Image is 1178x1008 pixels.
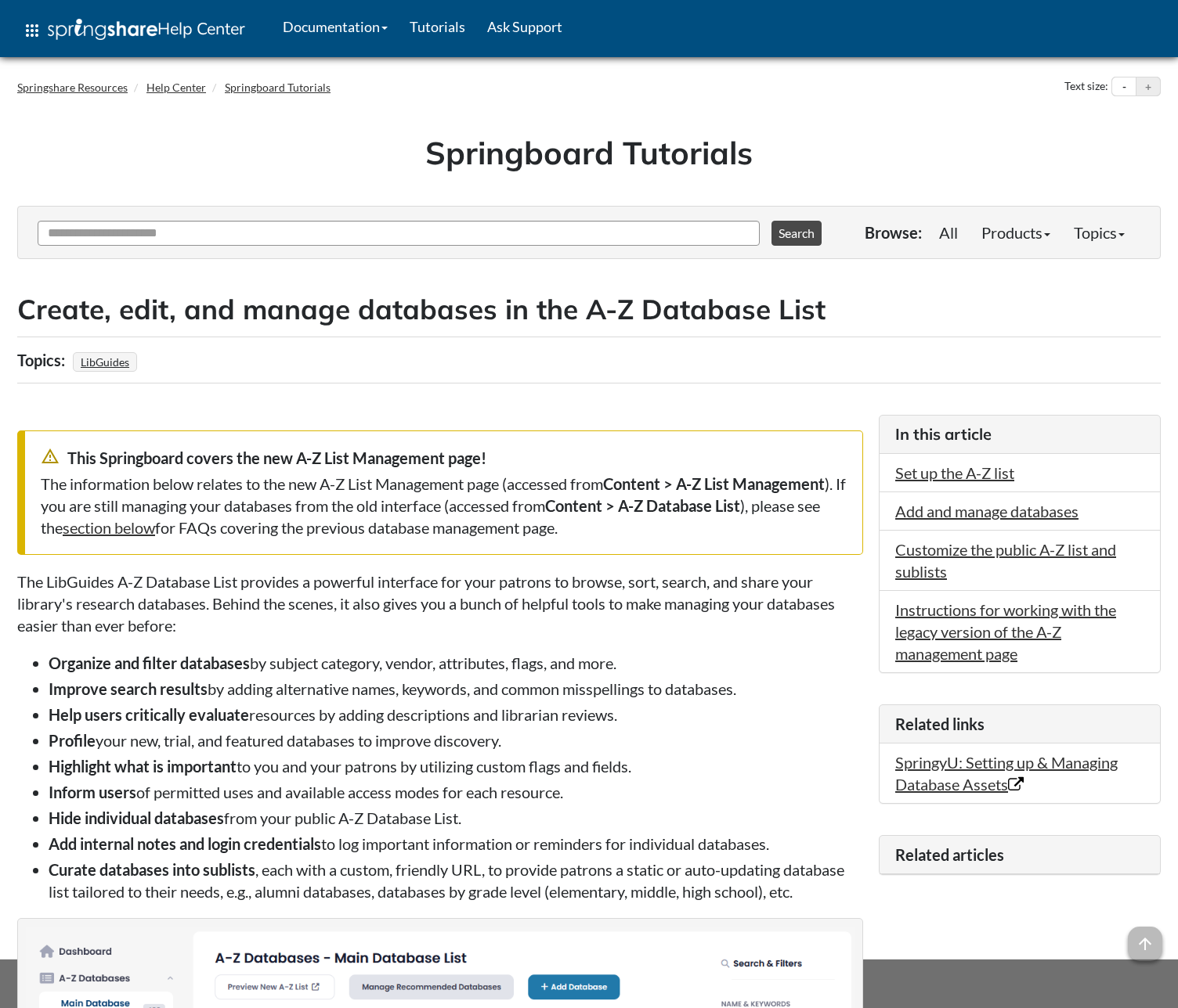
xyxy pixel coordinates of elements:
strong: Organize and filter databases [49,653,250,672]
h2: Create, edit, and manage databases in the A-Z Database List [17,290,1161,329]
a: Ask Support [476,7,573,46]
a: Documentation [272,7,399,46]
li: to you and your patrons by utilizing custom flags and fields. [49,755,863,777]
span: warning_amber [41,447,60,466]
a: section below [63,518,155,537]
a: arrow_upward [1128,928,1162,947]
div: Text size: [1061,77,1111,97]
li: from your public A-Z Database List. [49,807,863,829]
span: arrow_upward [1128,927,1162,961]
span: apps [23,21,42,40]
p: The LibGuides A-Z Database List provides a powerful interface for your patrons to browse, sort, s... [17,571,863,636]
a: Tutorials [399,7,476,46]
a: Customize the public A-Z list and sublists [895,540,1116,581]
span: Help Center [157,18,245,38]
div: The information below relates to the new A-Z List Management page (accessed from ). If you are st... [41,473,847,538]
li: resources by adding descriptions and librarian reviews. [49,704,863,725]
a: Springboard Tutorials [225,81,331,94]
a: Topics [1062,217,1136,248]
span: Related articles [895,845,1004,864]
li: , each with a custom, friendly URL, to provide patrons a static or auto-updating database list ta... [49,859,863,902]
strong: Help users critically evaluate [49,705,249,724]
strong: Curate databases into sublists [49,860,255,879]
a: Products [970,217,1062,248]
a: SpringyU: Setting up & Managing Database Assets [895,753,1118,794]
a: Set up the A-Z list [895,463,1014,482]
a: LibGuides [78,351,132,373]
strong: Add internal notes and login credentials [49,834,321,853]
div: This Springboard covers the new A-Z List Management page! [41,447,847,469]
strong: Highlight what is important [49,757,237,776]
div: This site uses cookies as well as records your IP address for usage statistics. [2,971,1176,996]
li: by adding alternative names, keywords, and common misspellings to databases. [49,678,863,700]
a: Add and manage databases [895,502,1079,520]
a: Instructions for working with the legacy version of the A-Z management page [895,600,1116,663]
img: Springshare [48,19,157,40]
h1: Springboard Tutorials [29,131,1149,175]
strong: Profile [49,731,96,750]
button: Search [771,221,822,246]
div: Topics: [17,345,69,375]
strong: Content > A-Z List Management [603,474,825,493]
a: All [927,217,970,248]
strong: Inform users [49,783,136,801]
li: by subject category, vendor, attributes, flags, and more. [49,652,863,674]
button: Decrease text size [1112,77,1136,96]
a: Springshare Resources [17,81,128,94]
strong: Hide individual databases [49,808,224,827]
strong: Improve search results [49,679,208,698]
button: Increase text size [1136,77,1160,96]
span: Related links [895,715,985,733]
strong: Content > A-Z Database List [545,496,740,515]
li: your new, trial, and featured databases to improve discovery. [49,729,863,751]
p: Browse: [865,221,922,243]
a: apps Help Center [12,7,256,54]
li: to log important information or reminders for individual databases. [49,833,863,855]
a: Help Center [146,81,206,94]
li: of permitted uses and available access modes for each resource. [49,781,863,803]
h3: In this article [895,423,1144,445]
